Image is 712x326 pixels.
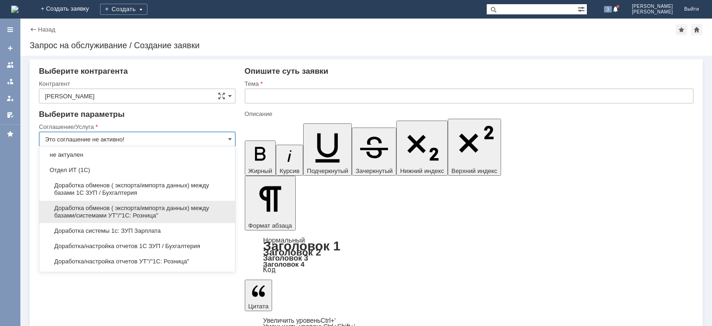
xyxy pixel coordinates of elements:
a: Перейти на домашнюю страницу [11,6,19,13]
span: Ctrl+' [321,317,336,324]
button: Цитата [245,280,273,311]
span: 3 [604,6,612,13]
div: Добавить в избранное [676,24,687,35]
span: Цитата [248,303,269,310]
button: Верхний индекс [448,119,501,176]
span: Формат абзаца [248,222,292,229]
span: Доработка обменов ( экспорта/импорта данных) между базами 1С ЗУП / Бухгалтерия [45,182,229,197]
span: Нижний индекс [400,167,444,174]
span: Отдел ИТ (1С) [45,166,229,174]
span: Выберите параметры [39,110,125,119]
a: Заголовок 1 [263,239,341,253]
span: Опишите суть заявки [245,67,329,76]
button: Подчеркнутый [303,123,352,176]
span: [PERSON_NAME] [632,9,673,15]
button: Зачеркнутый [352,128,396,176]
a: Заголовок 3 [263,254,308,262]
span: Подчеркнутый [307,167,348,174]
a: Заявки в моей ответственности [3,74,18,89]
div: Описание [245,111,692,117]
div: Сделать домашней страницей [691,24,702,35]
span: не актуален [45,151,229,159]
span: Зачеркнутый [356,167,393,174]
a: Код [263,266,276,274]
a: Increase [263,317,336,324]
span: Верхний индекс [451,167,497,174]
img: logo [11,6,19,13]
a: Нормальный [263,236,305,244]
div: Тема [245,81,692,87]
button: Курсив [276,145,303,176]
button: Жирный [245,141,276,176]
span: [PERSON_NAME] [632,4,673,9]
button: Формат абзаца [245,176,296,230]
a: Назад [38,26,55,33]
span: Сложная форма [218,92,225,100]
span: Доработка системы 1с: ЗУП Зарплата [45,227,229,235]
div: Формат абзаца [245,237,693,273]
div: Контрагент [39,81,234,87]
a: Заявки на командах [3,58,18,72]
span: Доработка/настройка отчетов УТ"/"1С: Розница" [45,258,229,265]
a: Заголовок 2 [263,247,321,257]
span: Курсив [280,167,299,174]
div: Запрос на обслуживание / Создание заявки [30,41,703,50]
div: Соглашение/Услуга [39,124,234,130]
a: Заголовок 4 [263,260,305,268]
span: Выберите контрагента [39,67,128,76]
span: Доработка обменов ( экспорта/импорта данных) между базами/системами УТ"/"1С: Розница" [45,205,229,219]
button: Нижний индекс [396,121,448,176]
span: Жирный [248,167,273,174]
a: Создать заявку [3,41,18,56]
span: Расширенный поиск [578,4,587,13]
span: Доработка/настройка отчетов 1С ЗУП / Бухгалтерия [45,243,229,250]
a: Мои согласования [3,108,18,122]
div: Создать [100,4,147,15]
a: Мои заявки [3,91,18,106]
